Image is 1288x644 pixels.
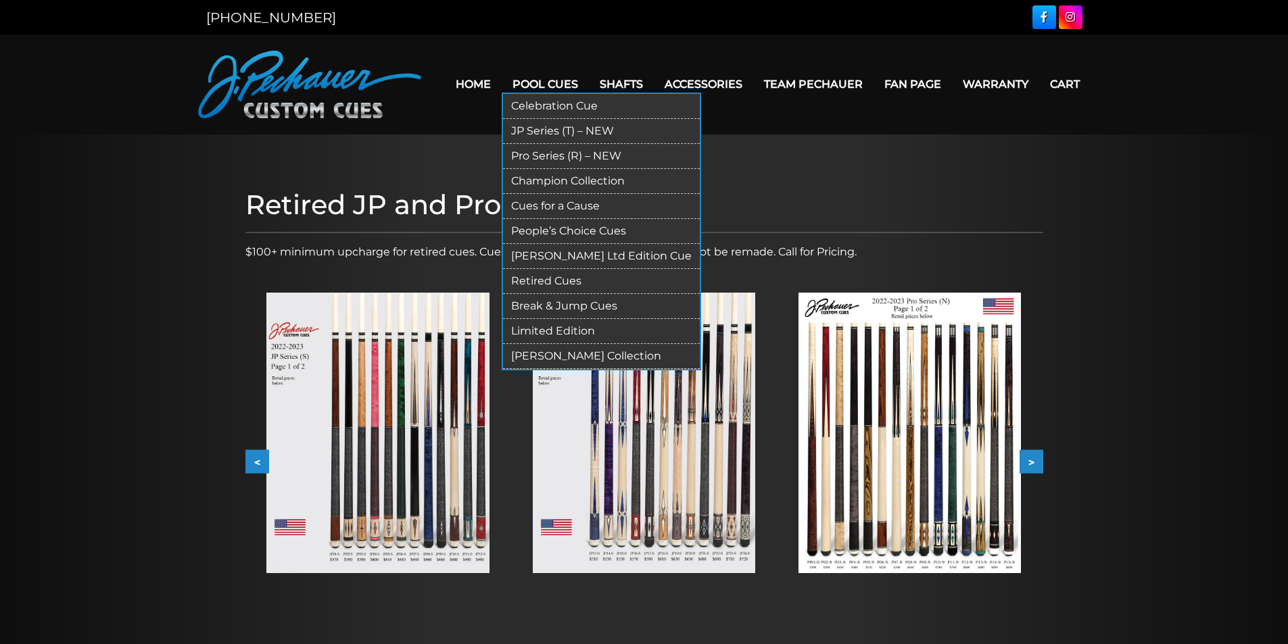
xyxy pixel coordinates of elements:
a: [PHONE_NUMBER] [206,9,336,26]
p: $100+ minimum upcharge for retired cues. Cues older than the 1998 Pro Series cannot be remade. Ca... [245,244,1043,260]
a: Pool Cues [502,67,589,101]
a: Cues for a Cause [503,194,700,219]
a: Warranty [952,67,1039,101]
a: Break & Jump Cues [503,294,700,319]
button: < [245,450,269,474]
h1: Retired JP and Pro Cues [245,189,1043,221]
a: Team Pechauer [753,67,874,101]
button: > [1020,450,1043,474]
a: Fan Page [874,67,952,101]
a: Limited Edition [503,319,700,344]
img: Pechauer Custom Cues [198,51,421,118]
a: Accessories [654,67,753,101]
a: Celebration Cue [503,94,700,119]
a: Pro Series (R) – NEW [503,144,700,169]
a: People’s Choice Cues [503,219,700,244]
a: Champion Collection [503,169,700,194]
div: Carousel Navigation [245,450,1043,474]
a: [PERSON_NAME] Ltd Edition Cue [503,244,700,269]
a: Home [445,67,502,101]
a: Cart [1039,67,1091,101]
a: Shafts [589,67,654,101]
a: JP Series (T) – NEW [503,119,700,144]
a: [PERSON_NAME] Collection [503,344,700,369]
a: Retired Cues [503,269,700,294]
